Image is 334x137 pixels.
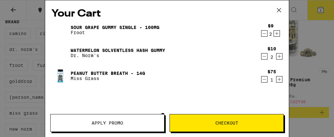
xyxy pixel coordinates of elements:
div: 1 [268,77,276,83]
button: Checkout [170,114,284,132]
span: Checkout [215,121,238,125]
span: Hi. Need any help? [4,4,46,10]
a: Peanut Butter Breath - 14g [71,71,145,76]
button: Decrement [261,30,268,37]
img: Watermelon Solventless Hash Gummy [52,44,69,62]
a: Sour Grape Gummy Single - 100mg [71,25,159,30]
div: $9 [268,23,274,28]
div: 2 [268,54,276,60]
div: 2 [268,32,274,37]
span: Apply Promo [92,121,123,125]
button: Increment [276,53,282,60]
h2: Your Cart [52,7,282,21]
a: Watermelon Solventless Hash Gummy [71,48,165,53]
button: Decrement [261,76,268,83]
button: Increment [274,30,280,37]
p: Miss Grass [71,76,145,81]
p: Dr. Norm's [71,53,165,58]
button: Apply Promo [50,114,164,132]
img: Peanut Butter Breath - 14g [52,67,69,85]
p: Froot [71,30,159,35]
div: $75 [268,69,276,74]
button: Increment [276,76,282,83]
img: Sour Grape Gummy Single - 100mg [52,21,69,39]
button: Decrement [261,53,268,60]
div: $10 [268,46,276,51]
